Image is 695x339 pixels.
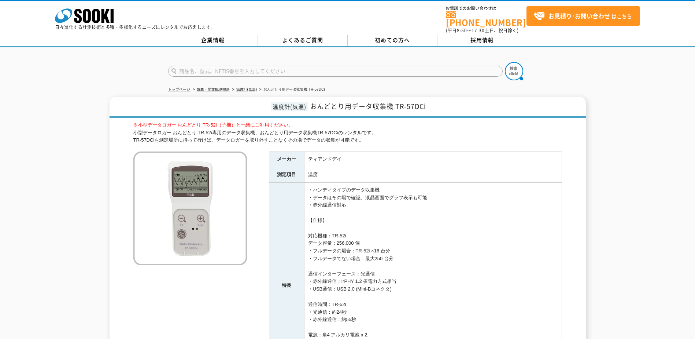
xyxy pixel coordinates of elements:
[472,27,485,34] span: 17:30
[168,66,503,77] input: 商品名、型式、NETIS番号を入力してください
[55,25,215,29] p: 日々進化する計測技術と多種・多様化するニーズにレンタルでお応えします。
[304,152,562,167] td: ティアンドデイ
[197,87,230,91] a: 気象・水文観測機器
[505,62,523,80] img: btn_search.png
[310,101,426,111] span: おんどとり用データ収集機 TR-57DCi
[133,122,293,128] font: ※小型データロガー おんどとり TR-52i（子機）と一緒にご利用ください。
[526,6,640,26] a: お見積り･お問い合わせはこちら
[236,87,257,91] a: 温度計(気温)
[269,152,304,167] th: メーカー
[168,87,190,91] a: トップページ
[446,11,526,26] a: [PHONE_NUMBER]
[437,35,527,46] a: 採用情報
[258,35,348,46] a: よくあるご質問
[348,35,437,46] a: 初めての方へ
[304,167,562,183] td: 温度
[457,27,467,34] span: 8:50
[133,152,247,265] img: おんどとり用データ収集機 TR-57DCi
[133,121,562,144] div: 小型データロガー おんどとり TR-52i専用のデータ収集機、おんどとり用データ収集機TR-57DCiのレンタルです。 TR-57DCiを測定場所に持って行けば、データロガーを取り外すことなくそ...
[168,35,258,46] a: 企業情報
[548,11,610,20] strong: お見積り･お問い合わせ
[375,36,410,44] span: 初めての方へ
[534,11,632,22] span: はこちら
[258,86,325,94] li: おんどとり用データ収集機 TR-57DCi
[271,102,308,111] span: 温度計(気温)
[446,6,526,11] span: お電話でのお問い合わせは
[269,167,304,183] th: 測定項目
[446,27,518,34] span: (平日 ～ 土日、祝日除く)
